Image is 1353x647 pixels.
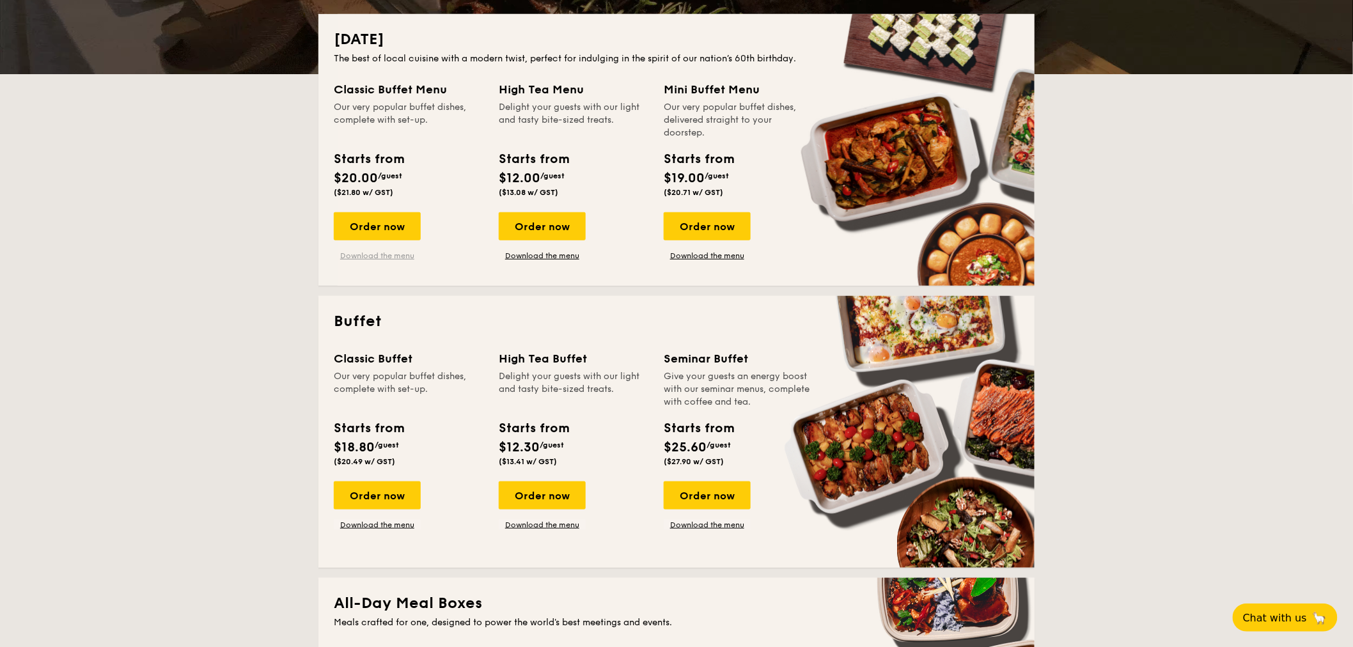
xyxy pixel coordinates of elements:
[664,251,751,261] a: Download the menu
[334,81,483,98] div: Classic Buffet Menu
[334,52,1019,65] div: The best of local cuisine with a modern twist, perfect for indulging in the spirit of our nation’...
[499,481,586,510] div: Order now
[705,171,729,180] span: /guest
[334,419,403,438] div: Starts from
[664,481,751,510] div: Order now
[334,350,483,368] div: Classic Buffet
[1233,604,1338,632] button: Chat with us🦙
[664,101,813,139] div: Our very popular buffet dishes, delivered straight to your doorstep.
[707,440,731,449] span: /guest
[664,81,813,98] div: Mini Buffet Menu
[499,419,568,438] div: Starts from
[334,29,1019,50] h2: [DATE]
[334,101,483,139] div: Our very popular buffet dishes, complete with set-up.
[334,593,1019,614] h2: All-Day Meal Boxes
[1312,611,1327,625] span: 🦙
[664,212,751,240] div: Order now
[334,171,378,186] span: $20.00
[499,440,540,455] span: $12.30
[664,188,723,197] span: ($20.71 w/ GST)
[378,171,402,180] span: /guest
[499,520,586,530] a: Download the menu
[664,520,751,530] a: Download the menu
[540,440,564,449] span: /guest
[334,457,395,466] span: ($20.49 w/ GST)
[664,370,813,409] div: Give your guests an energy boost with our seminar menus, complete with coffee and tea.
[499,188,558,197] span: ($13.08 w/ GST)
[1243,612,1307,624] span: Chat with us
[664,350,813,368] div: Seminar Buffet
[499,370,648,409] div: Delight your guests with our light and tasty bite-sized treats.
[375,440,399,449] span: /guest
[499,212,586,240] div: Order now
[334,251,421,261] a: Download the menu
[664,440,707,455] span: $25.60
[664,419,733,438] div: Starts from
[499,251,586,261] a: Download the menu
[664,150,733,169] div: Starts from
[499,171,540,186] span: $12.00
[499,101,648,139] div: Delight your guests with our light and tasty bite-sized treats.
[499,150,568,169] div: Starts from
[334,311,1019,332] h2: Buffet
[499,350,648,368] div: High Tea Buffet
[499,81,648,98] div: High Tea Menu
[499,457,557,466] span: ($13.41 w/ GST)
[664,457,724,466] span: ($27.90 w/ GST)
[334,481,421,510] div: Order now
[334,150,403,169] div: Starts from
[334,616,1019,629] div: Meals crafted for one, designed to power the world's best meetings and events.
[334,212,421,240] div: Order now
[334,188,393,197] span: ($21.80 w/ GST)
[334,370,483,409] div: Our very popular buffet dishes, complete with set-up.
[334,440,375,455] span: $18.80
[664,171,705,186] span: $19.00
[540,171,565,180] span: /guest
[334,520,421,530] a: Download the menu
